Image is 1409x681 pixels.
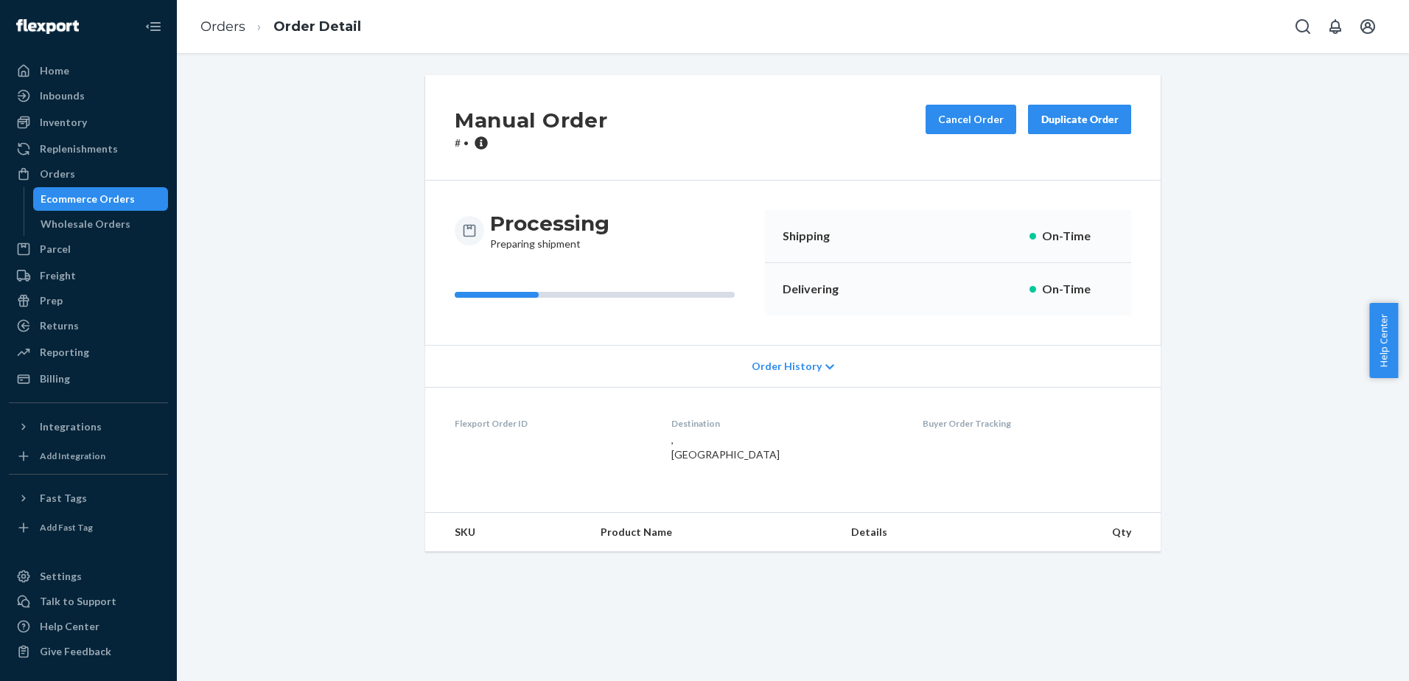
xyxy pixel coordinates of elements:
[40,268,76,283] div: Freight
[783,228,867,245] p: Shipping
[1321,12,1350,41] button: Open notifications
[671,417,900,430] dt: Destination
[9,162,168,186] a: Orders
[9,516,168,539] a: Add Fast Tag
[9,59,168,83] a: Home
[33,212,169,236] a: Wholesale Orders
[40,419,102,434] div: Integrations
[41,192,135,206] div: Ecommerce Orders
[9,590,168,613] a: Talk to Support
[40,644,111,659] div: Give Feedback
[9,565,168,588] a: Settings
[9,340,168,364] a: Reporting
[9,314,168,338] a: Returns
[40,242,71,256] div: Parcel
[455,136,607,150] p: #
[9,84,168,108] a: Inbounds
[40,293,63,308] div: Prep
[1028,105,1131,134] button: Duplicate Order
[425,513,589,552] th: SKU
[9,367,168,391] a: Billing
[33,187,169,211] a: Ecommerce Orders
[189,5,373,49] ol: breadcrumbs
[490,210,609,237] h3: Processing
[9,444,168,468] a: Add Integration
[41,217,130,231] div: Wholesale Orders
[40,594,116,609] div: Talk to Support
[40,318,79,333] div: Returns
[40,345,89,360] div: Reporting
[9,237,168,261] a: Parcel
[1042,228,1113,245] p: On-Time
[9,415,168,439] button: Integrations
[923,417,1131,430] dt: Buyer Order Tracking
[200,18,245,35] a: Orders
[839,513,1001,552] th: Details
[455,105,607,136] h2: Manual Order
[9,640,168,663] button: Give Feedback
[40,142,118,156] div: Replenishments
[464,136,469,149] span: •
[40,491,87,506] div: Fast Tags
[9,486,168,510] button: Fast Tags
[40,450,105,462] div: Add Integration
[752,359,822,374] span: Order History
[9,264,168,287] a: Freight
[926,105,1016,134] button: Cancel Order
[16,19,79,34] img: Flexport logo
[671,433,780,461] span: , [GEOGRAPHIC_DATA]
[40,371,70,386] div: Billing
[273,18,361,35] a: Order Detail
[1288,12,1318,41] button: Open Search Box
[9,137,168,161] a: Replenishments
[1042,281,1113,298] p: On-Time
[490,210,609,251] div: Preparing shipment
[9,615,168,638] a: Help Center
[139,12,168,41] button: Close Navigation
[1001,513,1161,552] th: Qty
[40,569,82,584] div: Settings
[455,417,648,430] dt: Flexport Order ID
[1041,112,1119,127] div: Duplicate Order
[783,281,867,298] p: Delivering
[40,63,69,78] div: Home
[589,513,839,552] th: Product Name
[1369,303,1398,378] button: Help Center
[9,111,168,134] a: Inventory
[40,521,93,534] div: Add Fast Tag
[40,115,87,130] div: Inventory
[40,88,85,103] div: Inbounds
[9,289,168,312] a: Prep
[40,167,75,181] div: Orders
[40,619,99,634] div: Help Center
[1353,12,1382,41] button: Open account menu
